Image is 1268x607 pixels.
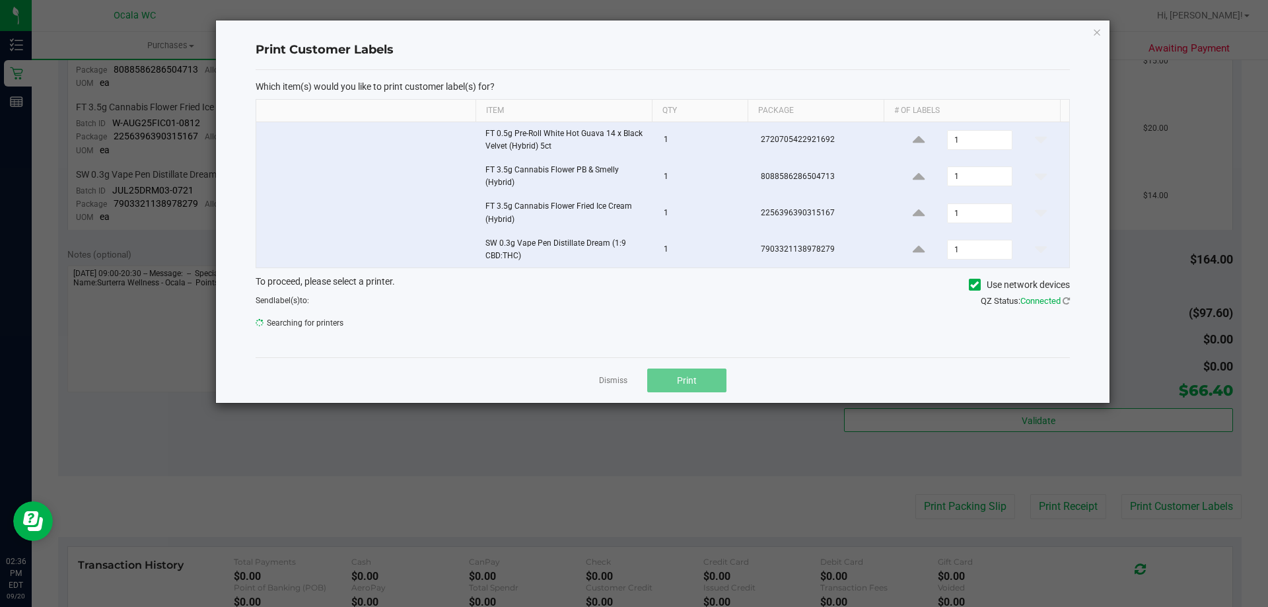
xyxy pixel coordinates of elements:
[753,195,891,231] td: 2256396390315167
[677,375,697,386] span: Print
[656,122,753,159] td: 1
[477,195,656,231] td: FT 3.5g Cannabis Flower Fried Ice Cream (Hybrid)
[652,100,748,122] th: Qty
[599,375,627,386] a: Dismiss
[13,501,53,541] iframe: Resource center
[477,159,656,195] td: FT 3.5g Cannabis Flower PB & Smelly (Hybrid)
[656,232,753,268] td: 1
[256,296,309,305] span: Send to:
[656,195,753,231] td: 1
[256,81,1070,92] p: Which item(s) would you like to print customer label(s) for?
[477,122,656,159] td: FT 0.5g Pre-Roll White Hot Guava 14 x Black Velvet (Hybrid) 5ct
[1020,296,1061,306] span: Connected
[753,232,891,268] td: 7903321138978279
[656,159,753,195] td: 1
[477,232,656,268] td: SW 0.3g Vape Pen Distillate Dream (1:9 CBD:THC)
[753,159,891,195] td: 8088586286504713
[884,100,1060,122] th: # of labels
[969,278,1070,292] label: Use network devices
[475,100,652,122] th: Item
[256,42,1070,59] h4: Print Customer Labels
[981,296,1070,306] span: QZ Status:
[647,369,726,392] button: Print
[273,296,300,305] span: label(s)
[748,100,884,122] th: Package
[246,275,1080,295] div: To proceed, please select a printer.
[256,313,652,333] span: Searching for printers
[753,122,891,159] td: 2720705422921692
